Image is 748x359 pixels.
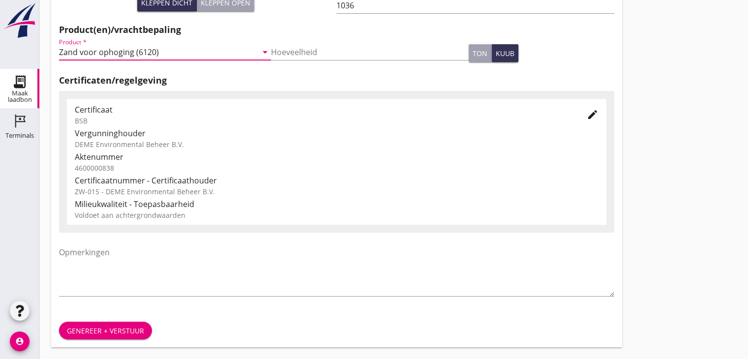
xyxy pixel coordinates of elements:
[75,116,571,126] div: BSB
[2,2,37,39] img: logo-small.a267ee39.svg
[492,44,518,62] button: kuub
[469,44,492,62] button: ton
[587,109,598,120] i: edit
[75,210,598,220] div: Voldoet aan achtergrondwaarden
[59,244,614,296] textarea: Opmerkingen
[75,139,598,150] div: DEME Environmental Beheer B.V.
[75,186,598,197] div: ZW-015 - DEME Environmental Beheer B.V.
[75,175,598,186] div: Certificaatnummer - Certificaathouder
[67,326,144,336] div: Genereer + verstuur
[75,198,598,210] div: Milieukwaliteit - Toepasbaarheid
[59,322,152,339] button: Genereer + verstuur
[75,104,571,116] div: Certificaat
[496,48,514,59] div: kuub
[59,23,614,36] h2: Product(en)/vrachtbepaling
[271,44,469,60] input: Hoeveelheid
[5,132,34,139] div: Terminals
[59,44,257,60] input: Product *
[10,331,30,351] i: account_circle
[75,127,598,139] div: Vergunninghouder
[259,46,271,58] i: arrow_drop_down
[75,151,598,163] div: Aktenummer
[59,74,614,87] h2: Certificaten/regelgeving
[75,163,598,173] div: 4600000838
[473,48,487,59] div: ton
